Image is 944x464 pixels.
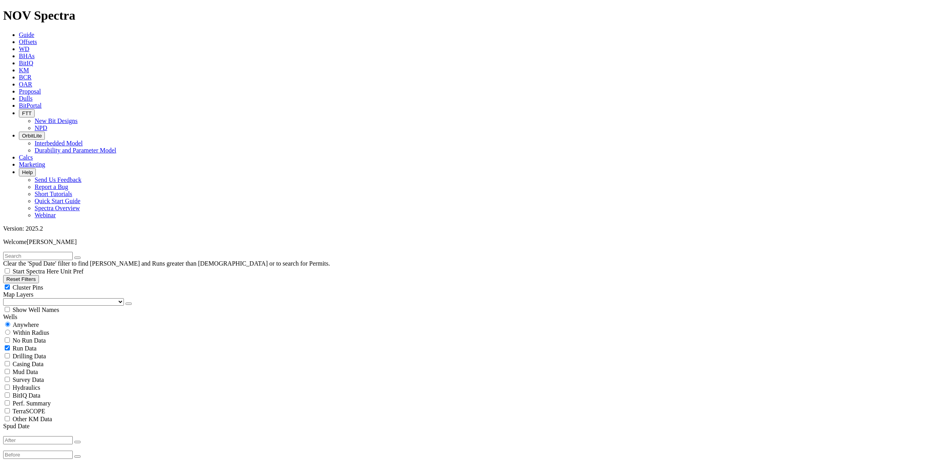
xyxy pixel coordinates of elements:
[3,314,941,321] div: Wells
[22,133,42,139] span: OrbitLite
[35,125,47,131] a: NPD
[13,284,43,291] span: Cluster Pins
[3,383,941,391] filter-controls-checkbox: Hydraulics Analysis
[13,384,40,391] span: Hydraulics
[13,329,49,336] span: Within Radius
[3,451,73,459] input: Before
[35,191,72,197] a: Short Tutorials
[22,169,33,175] span: Help
[35,176,81,183] a: Send Us Feedback
[19,60,33,66] a: BitIQ
[13,306,59,313] span: Show Well Names
[3,415,941,423] filter-controls-checkbox: TerraSCOPE Data
[35,183,68,190] a: Report a Bug
[19,109,35,117] button: FTT
[35,117,77,124] a: New Bit Designs
[3,436,73,444] input: After
[27,238,77,245] span: [PERSON_NAME]
[13,353,46,359] span: Drilling Data
[3,252,73,260] input: Search
[35,205,80,211] a: Spectra Overview
[19,168,36,176] button: Help
[3,291,33,298] span: Map Layers
[3,225,941,232] div: Version: 2025.2
[3,399,941,407] filter-controls-checkbox: Performance Summary
[3,8,941,23] h1: NOV Spectra
[13,369,38,375] span: Mud Data
[3,238,941,246] p: Welcome
[3,275,39,283] button: Reset Filters
[13,361,44,367] span: Casing Data
[19,154,33,161] a: Calcs
[13,337,46,344] span: No Run Data
[35,198,80,204] a: Quick Start Guide
[13,408,45,414] span: TerraSCOPE
[13,416,52,422] span: Other KM Data
[60,268,83,275] span: Unit Pref
[5,268,10,273] input: Start Spectra Here
[22,110,31,116] span: FTT
[19,161,45,168] a: Marketing
[3,260,330,267] span: Clear the 'Spud Date' filter to find [PERSON_NAME] and Runs greater than [DEMOGRAPHIC_DATA] or to...
[35,147,116,154] a: Durability and Parameter Model
[19,95,33,102] a: Dulls
[19,74,31,81] a: BCR
[13,392,41,399] span: BitIQ Data
[35,212,56,218] a: Webinar
[13,376,44,383] span: Survey Data
[19,67,29,73] a: KM
[13,268,59,275] span: Start Spectra Here
[13,345,37,352] span: Run Data
[13,321,39,328] span: Anywhere
[19,102,42,109] a: BitPortal
[19,53,35,59] a: BHAs
[19,88,41,95] a: Proposal
[19,39,37,45] a: Offsets
[13,400,51,407] span: Perf. Summary
[19,132,45,140] button: OrbitLite
[3,407,941,415] filter-controls-checkbox: TerraSCOPE Data
[35,140,83,147] a: Interbedded Model
[19,81,32,88] a: OAR
[19,46,29,52] a: WD
[19,31,34,38] a: Guide
[3,423,29,429] span: Spud Date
